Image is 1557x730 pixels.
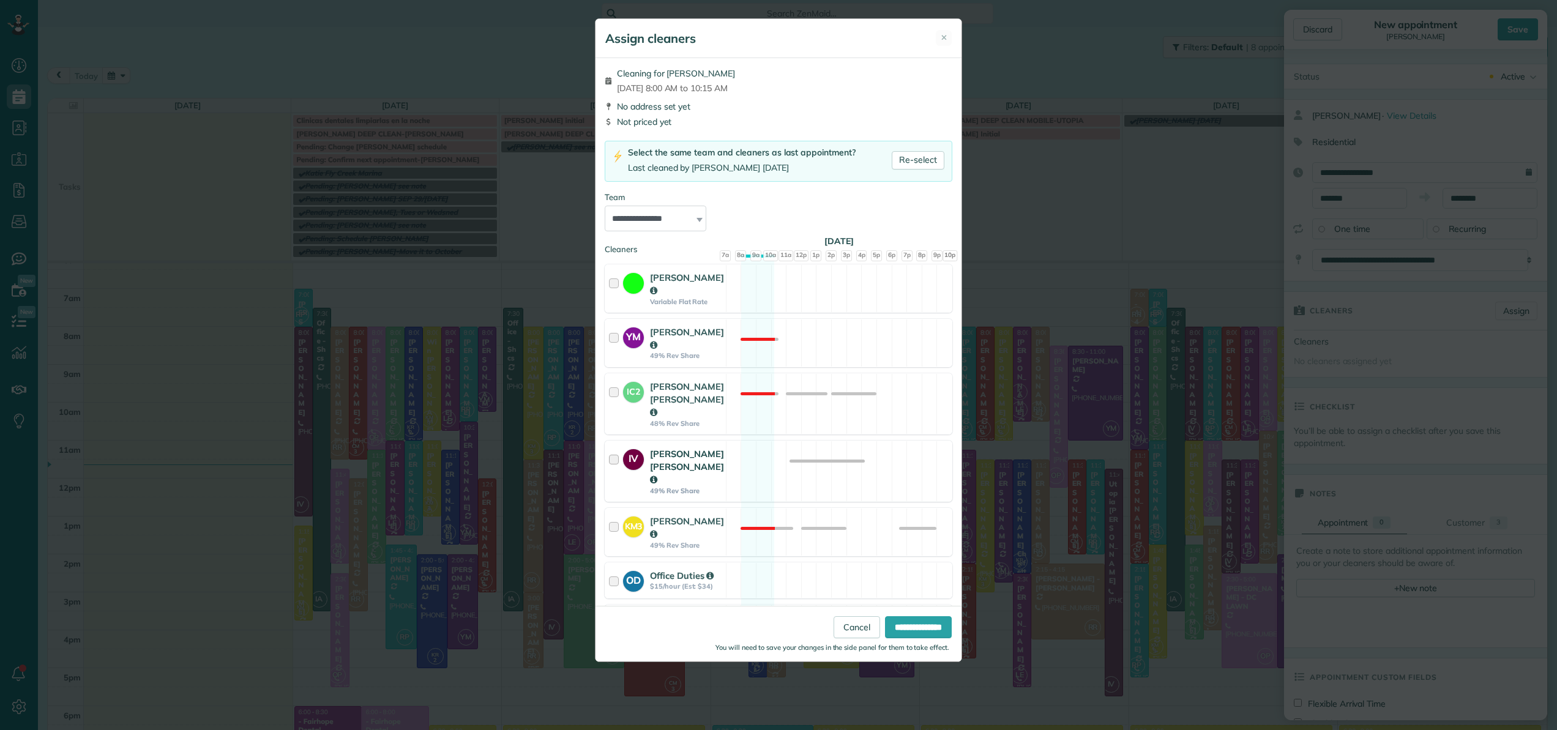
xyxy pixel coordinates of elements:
[605,244,952,247] div: Cleaners
[613,150,623,163] img: lightning-bolt-icon-94e5364df696ac2de96d3a42b8a9ff6ba979493684c50e6bbbcda72601fa0d29.png
[605,30,696,47] h5: Assign cleaners
[941,32,947,43] span: ✕
[623,327,644,345] strong: YM
[628,146,856,159] div: Select the same team and cleaners as last appointment?
[605,116,952,128] div: Not priced yet
[617,67,735,80] span: Cleaning for [PERSON_NAME]
[650,419,724,428] strong: 48% Rev Share
[715,643,949,652] small: You will need to save your changes in the side panel for them to take effect.
[623,571,644,588] strong: OD
[650,272,724,296] strong: [PERSON_NAME]
[650,582,722,590] strong: $15/hour (Est: $34)
[628,162,856,174] div: Last cleaned by [PERSON_NAME] [DATE]
[650,486,724,495] strong: 49% Rev Share
[623,516,644,533] strong: KM3
[617,82,735,94] span: [DATE] 8:00 AM to 10:15 AM
[623,382,644,398] strong: IC2
[650,515,724,540] strong: [PERSON_NAME]
[892,151,944,169] a: Re-select
[650,381,724,419] strong: [PERSON_NAME] [PERSON_NAME]
[605,192,952,203] div: Team
[834,616,880,638] a: Cancel
[623,449,644,466] strong: IV
[605,100,952,113] div: No address set yet
[650,541,724,549] strong: 49% Rev Share
[650,570,714,581] strong: Office Duties
[650,448,724,486] strong: [PERSON_NAME] [PERSON_NAME]
[650,326,724,351] strong: [PERSON_NAME]
[650,297,724,306] strong: Variable Flat Rate
[650,351,724,360] strong: 49% Rev Share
